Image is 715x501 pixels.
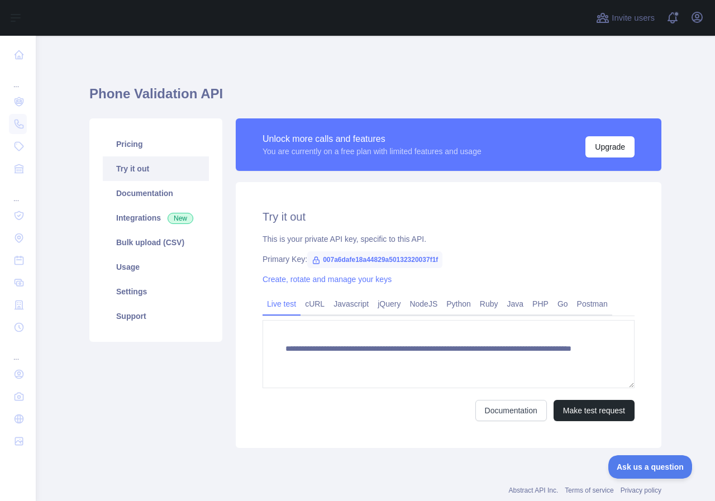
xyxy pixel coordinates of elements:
[89,85,661,112] h1: Phone Validation API
[573,295,612,313] a: Postman
[103,279,209,304] a: Settings
[263,254,635,265] div: Primary Key:
[263,132,482,146] div: Unlock more calls and features
[263,233,635,245] div: This is your private API key, specific to this API.
[503,295,528,313] a: Java
[307,251,442,268] span: 007a6dafe18a44829a50132320037f1f
[103,132,209,156] a: Pricing
[475,295,503,313] a: Ruby
[612,12,655,25] span: Invite users
[301,295,329,313] a: cURL
[621,486,661,494] a: Privacy policy
[103,156,209,181] a: Try it out
[585,136,635,158] button: Upgrade
[9,67,27,89] div: ...
[554,400,635,421] button: Make test request
[263,146,482,157] div: You are currently on a free plan with limited features and usage
[103,255,209,279] a: Usage
[553,295,573,313] a: Go
[103,206,209,230] a: Integrations New
[263,275,392,284] a: Create, rotate and manage your keys
[9,340,27,362] div: ...
[608,455,693,479] iframe: Toggle Customer Support
[528,295,553,313] a: PHP
[263,209,635,225] h2: Try it out
[329,295,373,313] a: Javascript
[168,213,193,224] span: New
[9,181,27,203] div: ...
[509,486,559,494] a: Abstract API Inc.
[405,295,442,313] a: NodeJS
[103,181,209,206] a: Documentation
[103,304,209,328] a: Support
[103,230,209,255] a: Bulk upload (CSV)
[442,295,475,313] a: Python
[475,400,547,421] a: Documentation
[373,295,405,313] a: jQuery
[594,9,657,27] button: Invite users
[565,486,613,494] a: Terms of service
[263,295,301,313] a: Live test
